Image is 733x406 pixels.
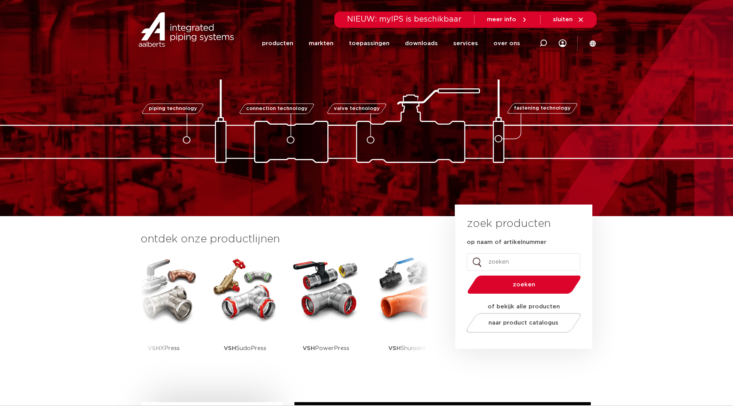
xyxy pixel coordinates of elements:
[148,345,160,351] strong: VSH
[334,106,380,111] span: valve technology
[210,255,280,372] a: VSHSudoPress
[141,232,429,247] h3: ontdek onze productlijnen
[303,324,349,372] p: PowerPress
[464,313,583,333] a: naar product catalogus
[467,253,580,271] input: zoeken
[224,345,236,351] strong: VSH
[309,29,333,58] a: markten
[464,275,584,294] button: zoeken
[388,324,426,372] p: Shurjoint
[246,106,307,111] span: connection technology
[149,106,197,111] span: piping technology
[349,29,389,58] a: toepassingen
[514,106,571,111] span: fastening technology
[487,16,528,23] a: meer info
[553,16,584,23] a: sluiten
[372,255,442,372] a: VSHShurjoint
[405,29,438,58] a: downloads
[291,255,361,372] a: VSHPowerPress
[262,29,520,58] nav: Menu
[488,320,558,326] span: naar product catalogus
[224,324,266,372] p: SudoPress
[553,17,573,22] span: sluiten
[347,15,462,23] span: NIEUW: myIPS is beschikbaar
[487,17,516,22] span: meer info
[467,239,546,246] label: op naam of artikelnummer
[488,304,560,310] strong: of bekijk alle producten
[129,255,199,372] a: VSHXPress
[303,345,315,351] strong: VSH
[148,324,180,372] p: XPress
[487,282,561,288] span: zoeken
[453,29,478,58] a: services
[262,29,293,58] a: producten
[493,29,520,58] a: over ons
[467,216,551,232] h3: zoek producten
[388,345,401,351] strong: VSH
